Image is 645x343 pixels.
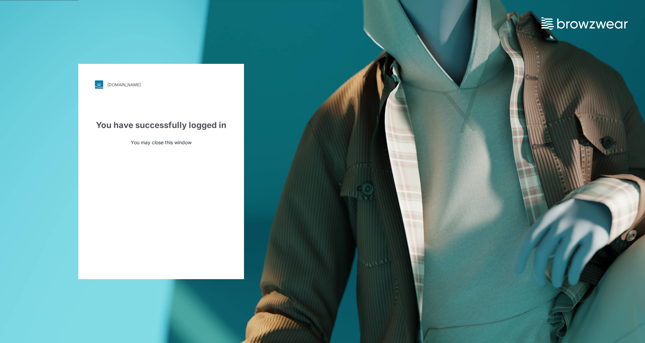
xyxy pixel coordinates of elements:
[95,139,227,146] p: You may close this window
[95,80,103,89] img: svg+xml;base64,PHN2ZyB3aWR0aD0iMjgiIGhlaWdodD0iMjgiIHZpZXdCb3g9IjAgMCAyOCAyOCIgZmlsbD0ibm9uZSIgeG...
[95,119,227,131] div: You have successfully logged in
[107,82,141,87] div: [DOMAIN_NAME]
[541,17,628,30] img: browzwear-logo.73288ffb.svg
[95,80,227,89] a: [DOMAIN_NAME]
